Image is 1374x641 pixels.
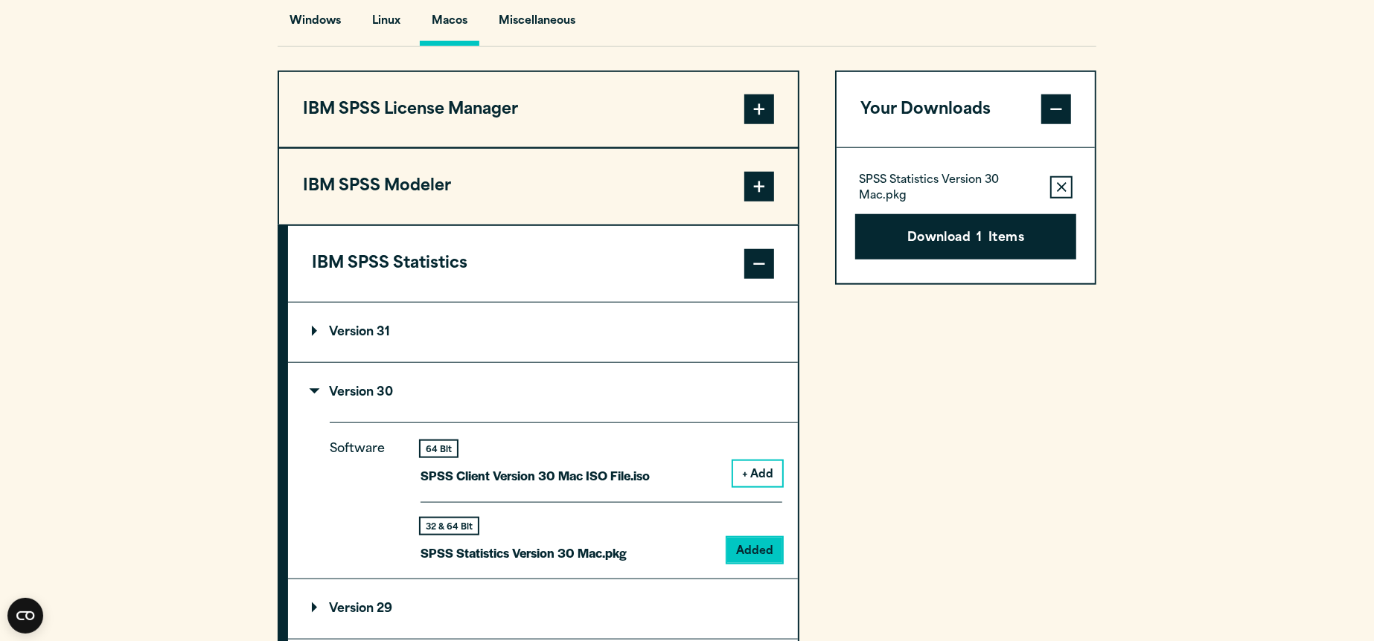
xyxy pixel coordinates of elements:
[859,173,1038,203] p: SPSS Statistics Version 30 Mac.pkg
[977,229,982,248] span: 1
[421,518,478,534] div: 32 & 64 Bit
[360,4,412,46] button: Linux
[279,72,798,148] button: IBM SPSS License Manager
[421,542,627,564] p: SPSS Statistics Version 30 Mac.pkg
[733,461,782,486] button: + Add
[288,363,798,422] summary: Version 30
[279,149,798,225] button: IBM SPSS Modeler
[421,441,457,457] div: 64 Bit
[278,4,353,46] button: Windows
[420,4,479,46] button: Macos
[855,214,1076,260] button: Download1Items
[288,226,798,302] button: IBM SPSS Statistics
[421,465,650,486] p: SPSS Client Version 30 Mac ISO File.iso
[487,4,587,46] button: Miscellaneous
[727,538,782,563] button: Added
[312,603,392,615] p: Version 29
[7,598,43,634] button: Open CMP widget
[288,303,798,362] summary: Version 31
[837,147,1095,283] div: Your Downloads
[330,439,397,551] p: Software
[288,579,798,639] summary: Version 29
[312,387,393,399] p: Version 30
[312,326,390,338] p: Version 31
[837,72,1095,148] button: Your Downloads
